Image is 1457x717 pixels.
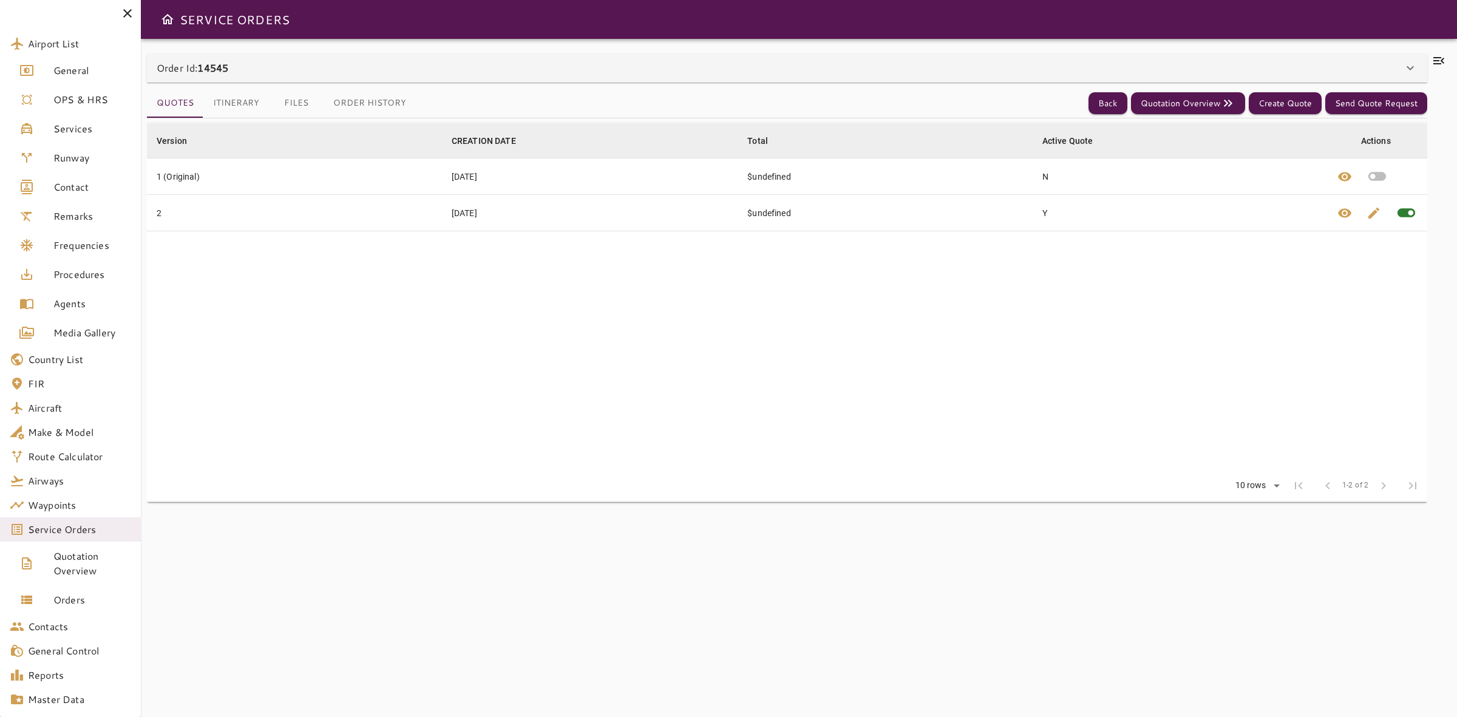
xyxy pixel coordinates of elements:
span: This quote is already active [1388,195,1424,231]
span: Previous Page [1313,471,1342,500]
button: Itinerary [203,89,269,118]
span: Runway [53,151,131,165]
button: Quotation Overview [1131,92,1245,115]
span: Airport List [28,36,131,51]
span: Remarks [53,209,131,223]
span: Country List [28,352,131,367]
button: View quote details [1330,158,1359,194]
span: edit [1367,206,1381,220]
td: $undefined [738,195,1032,231]
span: visibility [1337,169,1352,184]
div: CREATION DATE [452,134,516,148]
span: Next Page [1369,471,1398,500]
h6: SERVICE ORDERS [180,10,290,29]
span: Agents [53,296,131,311]
div: Order Id:14545 [147,53,1427,83]
button: Order History [324,89,416,118]
button: Back [1089,92,1127,115]
span: visibility [1337,206,1352,220]
div: 10 rows [1232,480,1269,491]
button: Edit quote [1359,195,1388,231]
td: 2 [147,195,442,231]
div: Total [747,134,768,148]
span: 1-2 of 2 [1342,480,1369,492]
span: Contact [53,180,131,194]
td: Y [1033,195,1327,231]
span: Total [747,134,784,148]
span: Version [157,134,203,148]
td: [DATE] [442,158,738,195]
span: CREATION DATE [452,134,532,148]
span: Waypoints [28,498,131,512]
span: Procedures [53,267,131,282]
button: Files [269,89,324,118]
span: General [53,63,131,78]
span: Contacts [28,619,131,634]
b: 14545 [197,61,228,75]
span: Media Gallery [53,325,131,340]
span: Service Orders [28,522,131,537]
button: Quotes [147,89,203,118]
div: Active Quote [1042,134,1093,148]
span: Reports [28,668,131,682]
span: Route Calculator [28,449,131,464]
button: Create Quote [1249,92,1322,115]
span: Quotation Overview [53,549,131,578]
span: Master Data [28,692,131,707]
button: Send Quote Request [1325,92,1427,115]
span: Services [53,121,131,136]
span: Frequencies [53,238,131,253]
td: $undefined [738,158,1032,195]
span: OPS & HRS [53,92,131,107]
div: Version [157,134,187,148]
button: View quote details [1330,195,1359,231]
button: Open drawer [155,7,180,32]
div: basic tabs example [147,89,416,118]
span: Orders [53,593,131,607]
span: Make & Model [28,425,131,440]
p: Order Id: [157,61,228,75]
span: FIR [28,376,131,391]
span: Aircraft [28,401,131,415]
button: Set quote as active quote [1359,158,1395,194]
span: Active Quote [1042,134,1109,148]
span: General Control [28,644,131,658]
td: N [1033,158,1327,195]
div: 10 rows [1228,477,1284,495]
td: 1 (Original) [147,158,442,195]
span: Airways [28,474,131,488]
span: Last Page [1398,471,1427,500]
td: [DATE] [442,195,738,231]
span: First Page [1284,471,1313,500]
